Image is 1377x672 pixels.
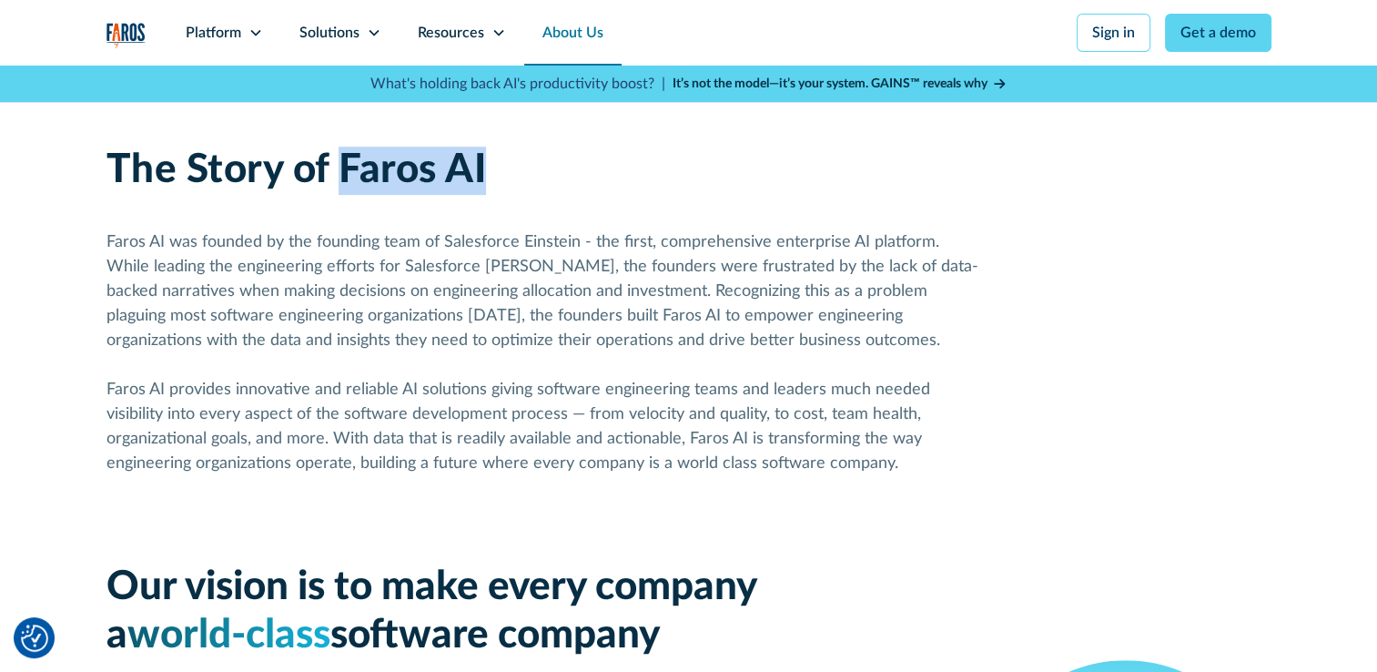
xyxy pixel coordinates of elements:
strong: It’s not the model—it’s your system. GAINS™ reveals why [673,77,987,90]
div: Faros AI was founded by the founding team of Salesforce Einstein - the first, comprehensive enter... [106,230,980,476]
span: world-class [127,616,330,656]
div: Resources [418,22,484,44]
img: Logo of the analytics and reporting company Faros. [106,23,146,48]
div: Our vision is to make every company a software company [106,564,980,660]
a: It’s not the model—it’s your system. GAINS™ reveals why [673,75,1007,94]
div: Solutions [299,22,359,44]
button: Cookie Settings [21,625,48,652]
p: What's holding back AI's productivity boost? | [370,73,665,95]
a: Sign in [1077,14,1150,52]
img: Revisit consent button [21,625,48,652]
a: Get a demo [1165,14,1271,52]
a: home [106,23,146,48]
h2: The Story of Faros AI [106,147,487,195]
div: Platform [186,22,241,44]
